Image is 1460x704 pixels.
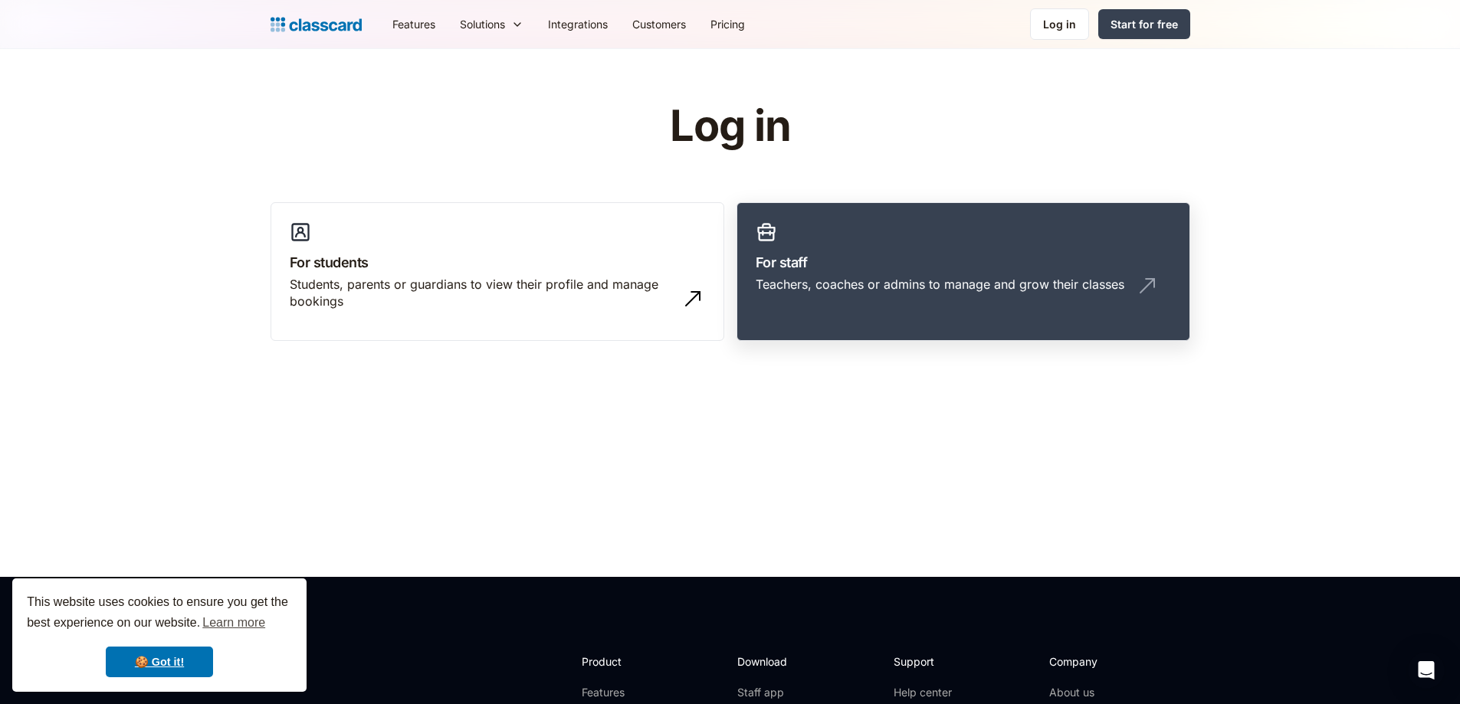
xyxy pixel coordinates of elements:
a: Integrations [536,7,620,41]
a: For staffTeachers, coaches or admins to manage and grow their classes [737,202,1190,342]
a: learn more about cookies [200,611,267,634]
div: Students, parents or guardians to view their profile and manage bookings [290,276,674,310]
div: Log in [1043,16,1076,32]
div: cookieconsent [12,578,307,692]
span: This website uses cookies to ensure you get the best experience on our website. [27,593,292,634]
a: dismiss cookie message [106,647,213,677]
h2: Company [1049,653,1151,670]
div: Open Intercom Messenger [1408,652,1445,689]
a: home [271,14,362,35]
a: Features [380,7,448,41]
a: Staff app [737,685,800,700]
h2: Download [737,653,800,670]
div: Teachers, coaches or admins to manage and grow their classes [756,276,1124,293]
h2: Product [582,653,664,670]
div: Solutions [460,16,505,32]
h3: For staff [756,252,1171,273]
h2: Support [894,653,956,670]
div: Start for free [1111,16,1178,32]
h3: For students [290,252,705,273]
a: Help center [894,685,956,700]
h1: Log in [487,103,973,150]
a: Features [582,685,664,700]
a: Start for free [1098,9,1190,39]
div: Solutions [448,7,536,41]
a: For studentsStudents, parents or guardians to view their profile and manage bookings [271,202,724,342]
a: About us [1049,685,1151,700]
a: Pricing [698,7,757,41]
a: Customers [620,7,698,41]
a: Log in [1030,8,1089,40]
